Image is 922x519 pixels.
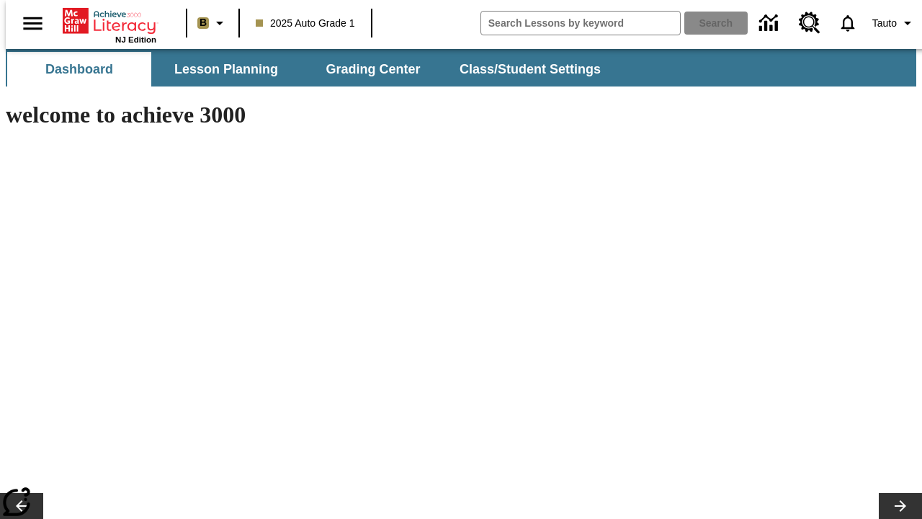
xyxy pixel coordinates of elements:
button: Open side menu [12,2,54,45]
a: Home [63,6,156,35]
span: 2025 Auto Grade 1 [256,16,355,31]
span: Class/Student Settings [460,61,601,78]
span: Grading Center [326,61,420,78]
div: SubNavbar [6,49,916,86]
a: Resource Center, Will open in new tab [790,4,829,43]
input: search field [481,12,680,35]
button: Lesson Planning [154,52,298,86]
button: Boost Class color is light brown. Change class color [192,10,234,36]
a: Data Center [751,4,790,43]
span: Lesson Planning [174,61,278,78]
button: Class/Student Settings [448,52,612,86]
div: Home [63,5,156,44]
button: Dashboard [7,52,151,86]
button: Profile/Settings [867,10,922,36]
h1: welcome to achieve 3000 [6,102,628,128]
span: Tauto [872,16,897,31]
span: NJ Edition [115,35,156,44]
a: Notifications [829,4,867,42]
span: B [200,14,207,32]
div: SubNavbar [6,52,614,86]
button: Lesson carousel, Next [879,493,922,519]
button: Grading Center [301,52,445,86]
span: Dashboard [45,61,113,78]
